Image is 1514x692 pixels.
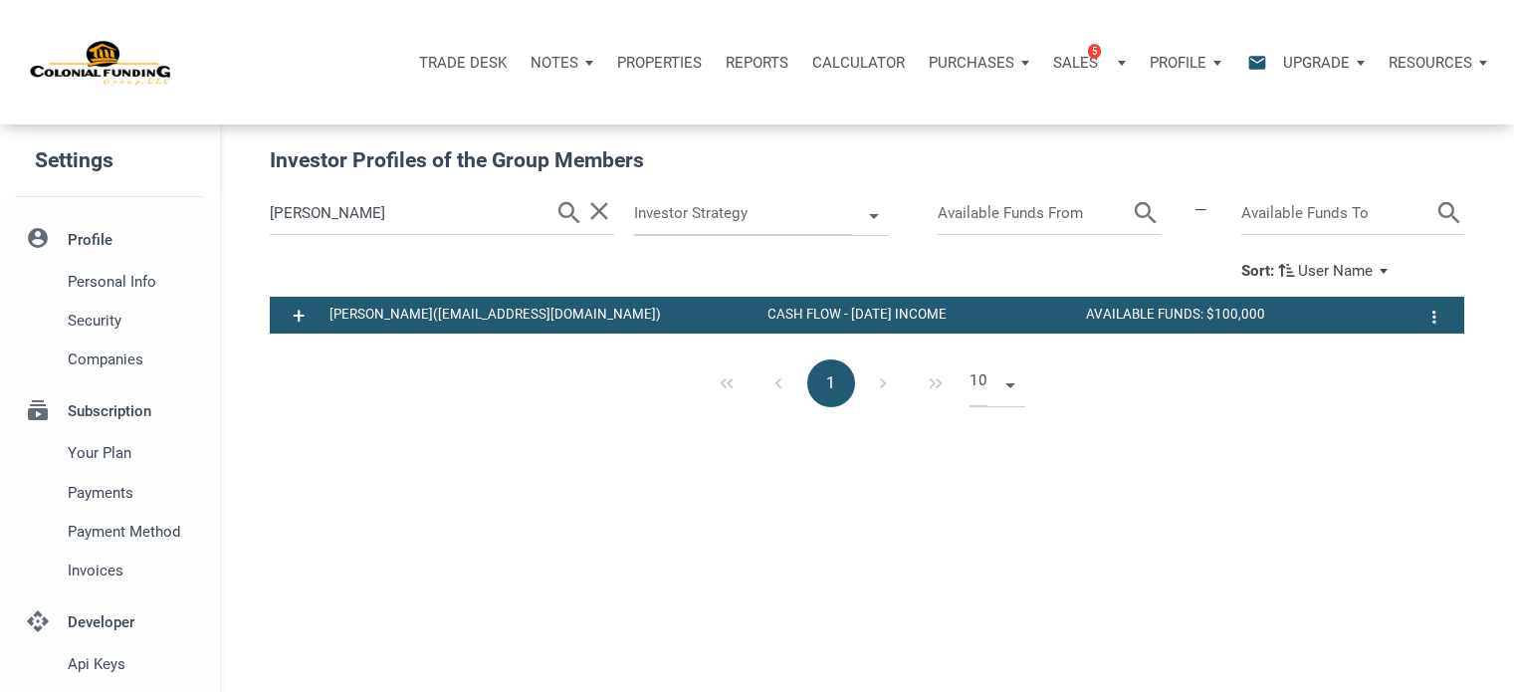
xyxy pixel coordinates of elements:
p: Reports [726,54,788,72]
button: Resources [1377,33,1499,93]
button: Notes [519,33,605,93]
div: Available Funds: $100,000 [1076,303,1395,327]
p: Upgrade [1283,54,1350,72]
p: Purchases [929,54,1014,72]
h5: Investor Profiles of the Group Members [270,144,1464,177]
button: 1 [807,359,855,407]
span: Personal Info [68,270,197,294]
span: Api keys [68,652,197,676]
div: Sort: [1241,262,1274,280]
input: Available Funds To [1241,192,1434,235]
i: search [1131,192,1161,235]
span: Your plan [68,441,197,465]
p: Properties [617,54,702,72]
span: User Name [1298,262,1373,280]
span: Invoices [68,559,197,582]
div: Cash Flow - [DATE] Income [757,303,1076,327]
button: Trade Desk [407,33,519,93]
p: Profile [1150,54,1206,72]
span: 10 [970,359,987,406]
i: email [1245,51,1269,74]
span: + [293,303,306,329]
p: Notes [531,54,578,72]
button: Profile [1138,33,1233,93]
i: clear [584,196,614,226]
button: Sales5 [1041,33,1138,93]
button: email [1232,33,1271,93]
a: Companies [15,341,205,379]
span: [PERSON_NAME] [329,307,433,322]
p: Resources [1389,54,1472,72]
span: Security [68,309,197,333]
i: search [554,192,584,235]
a: Payments [15,473,205,512]
input: Search by Name or Email [270,192,554,235]
button: Purchases [917,33,1041,93]
a: Properties [605,33,714,93]
a: Payment Method [15,512,205,551]
p: Calculator [812,54,905,72]
span: Payments [68,481,197,505]
span: Payment Method [68,520,197,544]
span: Investor Strategy [634,192,852,235]
a: Invoices [15,551,205,589]
p: Trade Desk [419,54,507,72]
a: Personal Info [15,262,205,301]
button: Upgrade [1271,33,1377,93]
i: search [1434,192,1464,235]
div: — [1171,192,1231,250]
a: Api keys [15,645,205,684]
span: 5 [1088,43,1101,59]
input: Available Funds From [938,192,1131,235]
img: NoteUnlimited [30,39,172,87]
p: Sales [1053,54,1098,72]
button: Reports [714,33,800,93]
a: Security [15,301,205,340]
span: ([EMAIL_ADDRESS][DOMAIN_NAME]) [433,307,661,322]
span: Companies [68,347,197,371]
a: Your plan [15,434,205,473]
h5: Settings [35,139,220,182]
button: Sort:User Name [1241,260,1396,283]
a: Calculator [800,33,917,93]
